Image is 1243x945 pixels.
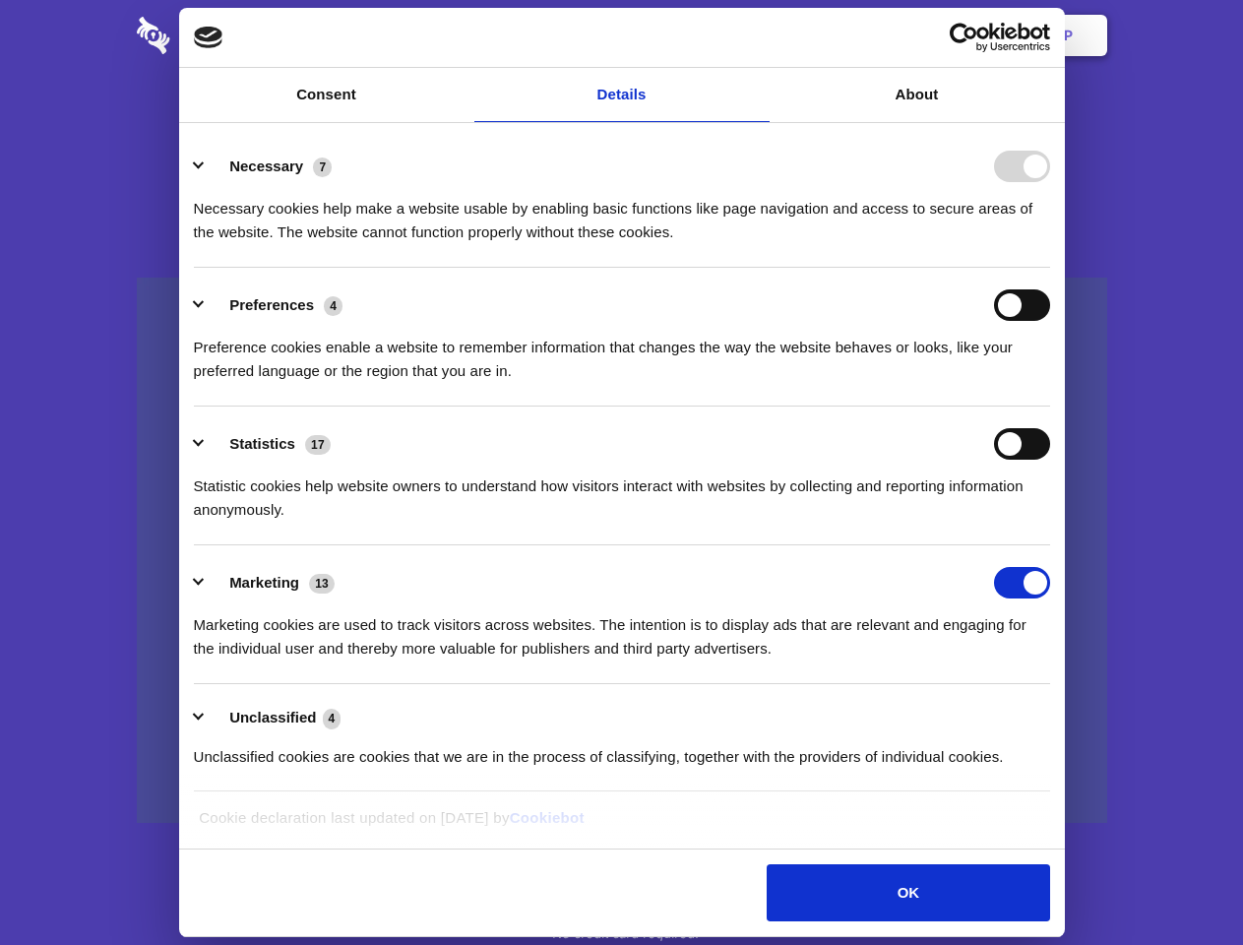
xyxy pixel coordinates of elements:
div: Cookie declaration last updated on [DATE] by [184,806,1059,845]
img: logo [194,27,223,48]
div: Unclassified cookies are cookies that we are in the process of classifying, together with the pro... [194,730,1050,769]
div: Necessary cookies help make a website usable by enabling basic functions like page navigation and... [194,182,1050,244]
button: Statistics (17) [194,428,343,460]
img: logo-wordmark-white-trans-d4663122ce5f474addd5e946df7df03e33cb6a1c49d2221995e7729f52c070b2.svg [137,17,305,54]
h4: Auto-redaction of sensitive data, encrypted data sharing and self-destructing private chats. Shar... [137,179,1107,244]
button: OK [767,864,1049,921]
a: Usercentrics Cookiebot - opens in a new window [878,23,1050,52]
span: 4 [323,709,342,728]
button: Marketing (13) [194,567,347,598]
button: Preferences (4) [194,289,355,321]
div: Preference cookies enable a website to remember information that changes the way the website beha... [194,321,1050,383]
a: Wistia video thumbnail [137,278,1107,824]
label: Marketing [229,574,299,591]
label: Statistics [229,435,295,452]
iframe: Drift Widget Chat Controller [1145,847,1219,921]
a: Pricing [578,5,663,66]
a: Contact [798,5,889,66]
span: 13 [309,574,335,594]
a: Consent [179,68,474,122]
span: 7 [313,157,332,177]
div: Marketing cookies are used to track visitors across websites. The intention is to display ads tha... [194,598,1050,661]
span: 17 [305,435,331,455]
a: Details [474,68,770,122]
button: Unclassified (4) [194,706,353,730]
button: Necessary (7) [194,151,344,182]
h1: Eliminate Slack Data Loss. [137,89,1107,159]
label: Preferences [229,296,314,313]
a: Login [893,5,978,66]
label: Necessary [229,157,303,174]
span: 4 [324,296,342,316]
a: Cookiebot [510,809,585,826]
div: Statistic cookies help website owners to understand how visitors interact with websites by collec... [194,460,1050,522]
a: About [770,68,1065,122]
